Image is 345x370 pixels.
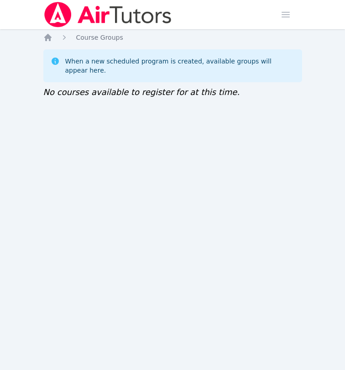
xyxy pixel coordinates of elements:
a: Course Groups [76,33,123,42]
span: Course Groups [76,34,123,41]
img: Air Tutors [43,2,172,27]
nav: Breadcrumb [43,33,302,42]
div: When a new scheduled program is created, available groups will appear here. [65,57,295,75]
span: No courses available to register for at this time. [43,87,240,97]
